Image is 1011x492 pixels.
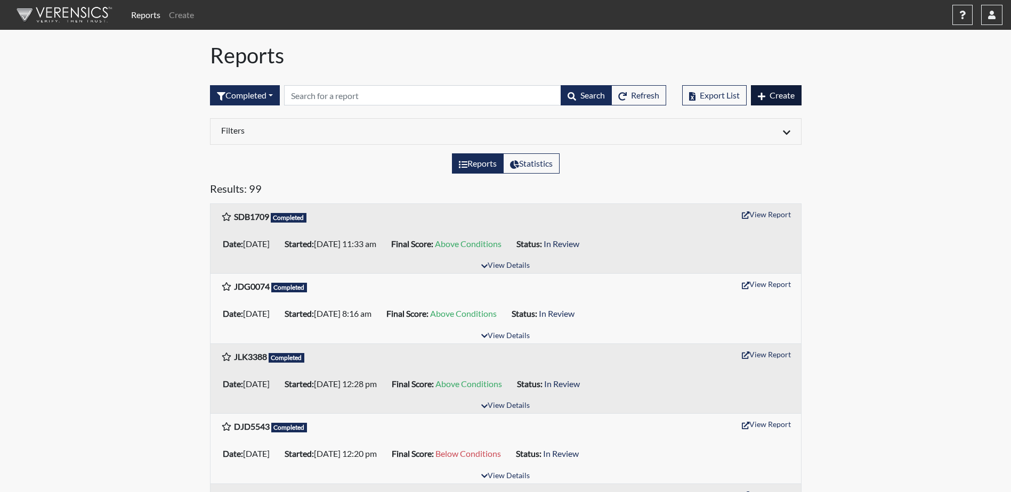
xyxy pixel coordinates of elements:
[430,308,497,318] span: Above Conditions
[210,182,802,199] h5: Results: 99
[737,416,796,432] button: View Report
[285,379,314,389] b: Started:
[234,211,269,222] b: SDB1709
[503,153,560,174] label: View statistics about completed interviews
[452,153,504,174] label: View the list of reports
[516,448,541,458] b: Status:
[737,346,796,363] button: View Report
[611,85,666,105] button: Refresh
[476,329,535,343] button: View Details
[234,351,267,362] b: JLK3388
[391,239,433,249] b: Final Score:
[435,239,502,249] span: Above Conditions
[751,85,802,105] button: Create
[280,375,387,392] li: [DATE] 12:28 pm
[700,90,740,100] span: Export List
[544,379,580,389] span: In Review
[631,90,659,100] span: Refresh
[271,213,307,223] span: Completed
[234,421,270,431] b: DJD5543
[210,85,280,105] div: Filter by interview status
[682,85,747,105] button: Export List
[737,206,796,223] button: View Report
[223,308,243,318] b: Date:
[435,448,501,458] span: Below Conditions
[285,239,314,249] b: Started:
[210,85,280,105] button: Completed
[210,43,802,68] h1: Reports
[561,85,612,105] button: Search
[476,469,535,483] button: View Details
[280,235,387,252] li: [DATE] 11:33 am
[127,4,165,26] a: Reports
[219,445,280,462] li: [DATE]
[280,445,387,462] li: [DATE] 12:20 pm
[543,448,579,458] span: In Review
[219,375,280,392] li: [DATE]
[284,85,561,105] input: Search by Registration ID, Interview Number, or Investigation Name.
[213,125,798,138] div: Click to expand/collapse filters
[223,379,243,389] b: Date:
[476,399,535,413] button: View Details
[285,308,314,318] b: Started:
[392,379,434,389] b: Final Score:
[165,4,198,26] a: Create
[223,239,243,249] b: Date:
[223,448,243,458] b: Date:
[221,125,498,135] h6: Filters
[435,379,502,389] span: Above Conditions
[392,448,434,458] b: Final Score:
[219,235,280,252] li: [DATE]
[544,239,579,249] span: In Review
[269,353,305,363] span: Completed
[271,423,308,432] span: Completed
[234,281,270,291] b: JDG0074
[580,90,605,100] span: Search
[737,276,796,292] button: View Report
[285,448,314,458] b: Started:
[517,379,543,389] b: Status:
[516,239,542,249] b: Status:
[512,308,537,318] b: Status:
[386,308,428,318] b: Final Score:
[476,259,535,273] button: View Details
[539,308,575,318] span: In Review
[219,305,280,322] li: [DATE]
[770,90,795,100] span: Create
[271,283,308,292] span: Completed
[280,305,382,322] li: [DATE] 8:16 am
